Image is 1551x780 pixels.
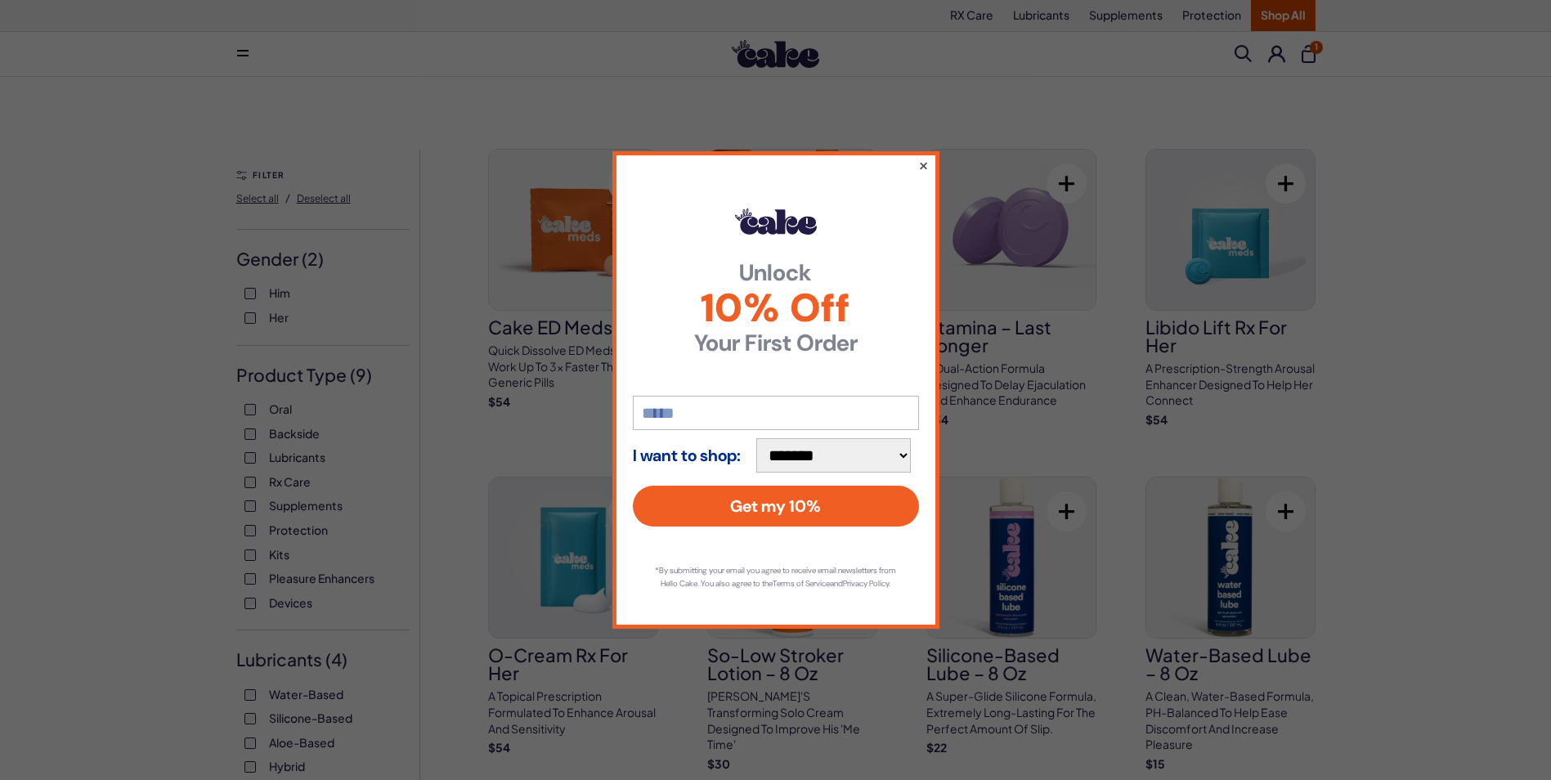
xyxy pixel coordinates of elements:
[773,578,830,589] a: Terms of Service
[917,155,928,175] button: ×
[633,332,919,355] strong: Your First Order
[633,486,919,527] button: Get my 10%
[633,289,919,328] span: 10% Off
[633,262,919,285] strong: Unlock
[735,208,817,235] img: Hello Cake
[843,578,889,589] a: Privacy Policy
[649,564,903,590] p: *By submitting your email you agree to receive email newsletters from Hello Cake. You also agree ...
[633,446,741,464] strong: I want to shop:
